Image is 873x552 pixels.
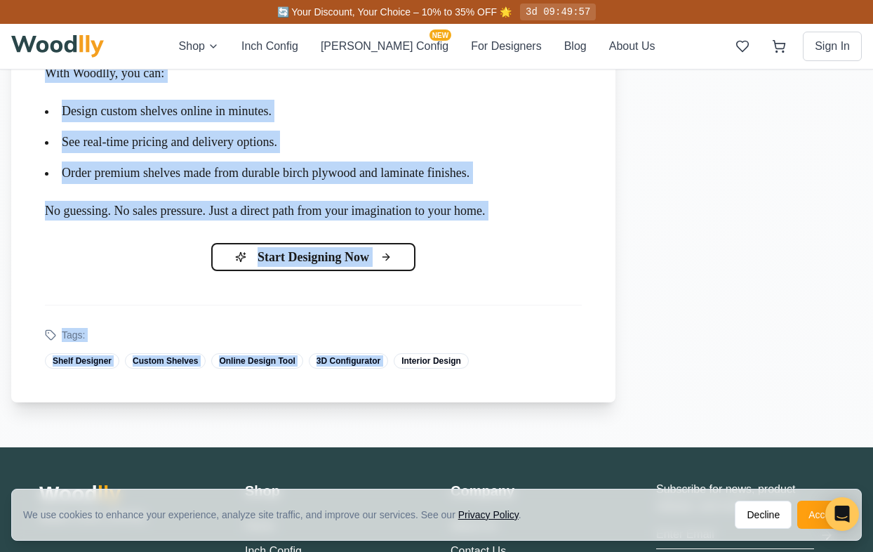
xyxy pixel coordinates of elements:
button: Sign In [803,32,862,61]
span: NEW [429,29,451,41]
h3: Shop [245,481,422,501]
button: About Us [609,38,655,55]
div: Interior Design [394,353,469,369]
li: See real-time pricing and delivery options. [45,131,582,153]
button: Start Designing Now [211,243,415,271]
button: Shop [179,38,219,55]
img: Woodlly [11,35,104,58]
h2: Wood [39,481,217,506]
li: Order premium shelves made from durable birch plywood and laminate finishes. [45,162,582,184]
span: lly [98,482,121,505]
button: Decline [735,501,792,529]
div: Online Design Tool [211,353,302,369]
p: No guessing. No sales pressure. Just a direct path from your imagination to your home. [45,201,582,221]
span: Tags: [62,328,85,342]
div: Shelf Designer [45,353,119,369]
button: For Designers [471,38,541,55]
div: We use cookies to enhance your experience, analyze site traffic, and improve our services. See our . [23,508,533,522]
div: Open Intercom Messenger [825,497,859,531]
a: Privacy Policy [458,509,519,520]
span: 🔄 Your Discount, Your Choice – 10% to 35% OFF 🌟 [277,6,512,18]
button: Inch Config [241,38,298,55]
button: Blog [564,38,587,55]
button: Accept [797,501,850,529]
div: 3D Configurator [309,353,388,369]
p: Subscribe for news, product release, and more. [656,481,834,515]
li: Design custom shelves online in minutes. [45,100,582,122]
h3: Company [451,481,628,501]
div: 3d 09:49:57 [520,4,596,20]
button: [PERSON_NAME] ConfigNEW [321,38,448,55]
div: Custom Shelves [125,353,206,369]
p: With Woodlly, you can: [45,63,582,83]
